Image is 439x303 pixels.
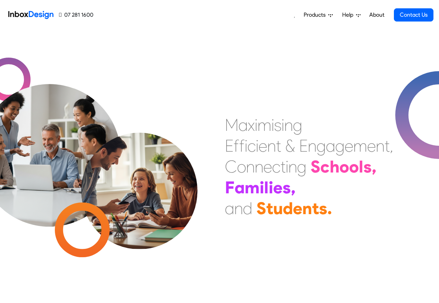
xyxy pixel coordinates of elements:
div: F [225,177,235,198]
div: o [237,156,246,177]
div: f [239,135,245,156]
div: s [363,156,372,177]
div: m [258,115,271,135]
div: c [272,156,280,177]
div: i [281,115,284,135]
div: h [330,156,339,177]
div: l [264,177,269,198]
div: i [245,135,247,156]
div: o [339,156,349,177]
div: d [283,198,293,219]
div: . [327,198,332,219]
div: , [390,135,393,156]
div: g [316,135,326,156]
div: i [286,156,288,177]
div: t [280,156,286,177]
div: s [319,198,327,219]
div: i [260,177,264,198]
div: a [326,135,335,156]
div: i [255,115,258,135]
div: n [376,135,385,156]
div: u [273,198,283,219]
div: o [349,156,359,177]
div: f [234,135,239,156]
div: n [246,156,255,177]
a: About [367,8,386,22]
div: a [225,198,234,219]
div: e [263,156,272,177]
div: n [234,198,243,219]
div: n [288,156,297,177]
div: , [291,177,296,198]
div: t [385,135,390,156]
a: Products [301,8,336,22]
div: n [284,115,293,135]
div: l [359,156,363,177]
div: m [245,177,260,198]
div: g [297,156,306,177]
div: S [256,198,266,219]
div: e [273,177,282,198]
div: s [282,177,291,198]
div: n [255,156,263,177]
div: e [345,135,353,156]
div: E [225,135,234,156]
div: S [311,156,320,177]
div: g [335,135,345,156]
div: d [243,198,252,219]
div: C [225,156,237,177]
div: i [269,177,273,198]
div: x [248,115,255,135]
div: c [320,156,330,177]
div: e [259,135,267,156]
div: e [293,198,302,219]
div: m [353,135,367,156]
div: n [302,198,312,219]
div: n [267,135,276,156]
span: Help [342,11,356,19]
span: Products [304,11,328,19]
div: E [299,135,308,156]
div: g [293,115,302,135]
div: t [312,198,319,219]
div: c [247,135,256,156]
div: i [271,115,274,135]
div: & [285,135,295,156]
a: Help [339,8,363,22]
div: n [308,135,316,156]
div: e [367,135,376,156]
div: s [274,115,281,135]
div: i [256,135,259,156]
a: 07 281 1600 [59,11,93,19]
div: , [372,156,377,177]
div: a [238,115,248,135]
img: parents_with_child.png [67,104,212,249]
div: a [235,177,245,198]
div: t [276,135,281,156]
div: t [266,198,273,219]
div: Maximising Efficient & Engagement, Connecting Schools, Families, and Students. [225,115,393,219]
div: M [225,115,238,135]
a: Contact Us [394,8,433,22]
